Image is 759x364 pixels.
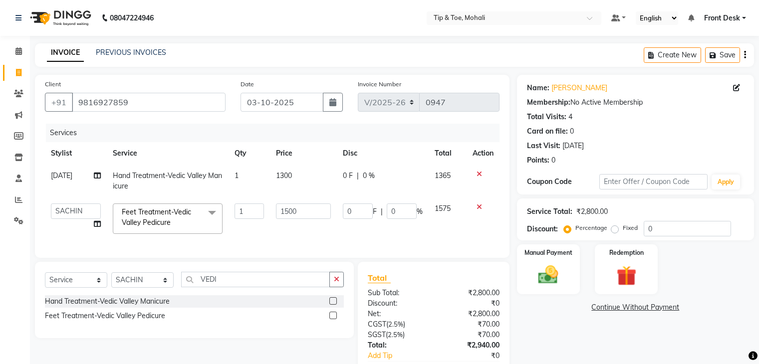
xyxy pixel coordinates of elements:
[343,171,353,181] span: 0 F
[532,263,564,286] img: _cash.svg
[241,80,254,89] label: Date
[45,296,170,307] div: Hand Treatment-Vedic Valley Manicure
[368,330,386,339] span: SGST
[171,218,175,227] a: x
[435,171,451,180] span: 1365
[25,4,94,32] img: logo
[368,320,386,329] span: CGST
[644,47,701,63] button: Create New
[610,263,643,288] img: _gift.svg
[337,142,429,165] th: Disc
[181,272,330,287] input: Search or Scan
[568,112,572,122] div: 4
[527,112,566,122] div: Total Visits:
[576,206,608,217] div: ₹2,800.00
[434,319,507,330] div: ₹70.00
[388,331,403,339] span: 2.5%
[434,340,507,351] div: ₹2,940.00
[360,351,446,361] a: Add Tip
[360,319,434,330] div: ( )
[360,298,434,309] div: Discount:
[45,80,61,89] label: Client
[270,142,337,165] th: Price
[113,171,222,190] span: Hand Treatment-Vedic Valley Manicure
[363,171,375,181] span: 0 %
[623,223,638,232] label: Fixed
[599,174,708,189] input: Enter Offer / Coupon Code
[122,207,191,227] span: Feet Treatment-Vedic Valley Pedicure
[446,351,506,361] div: ₹0
[712,175,740,189] button: Apply
[360,340,434,351] div: Total:
[229,142,269,165] th: Qty
[358,80,401,89] label: Invoice Number
[519,302,752,313] a: Continue Without Payment
[551,155,555,166] div: 0
[360,309,434,319] div: Net:
[417,206,423,217] span: %
[434,298,507,309] div: ₹0
[551,83,607,93] a: [PERSON_NAME]
[527,97,570,108] div: Membership:
[575,223,607,232] label: Percentage
[435,204,451,213] span: 1575
[235,171,239,180] span: 1
[524,248,572,257] label: Manual Payment
[51,171,72,180] span: [DATE]
[96,48,166,57] a: PREVIOUS INVOICES
[527,206,572,217] div: Service Total:
[360,288,434,298] div: Sub Total:
[527,141,560,151] div: Last Visit:
[46,124,507,142] div: Services
[609,248,644,257] label: Redemption
[45,311,165,321] div: Feet Treatment-Vedic Valley Pedicure
[527,177,599,187] div: Coupon Code
[276,171,292,180] span: 1300
[72,93,226,112] input: Search by Name/Mobile/Email/Code
[357,171,359,181] span: |
[45,93,73,112] button: +91
[110,4,154,32] b: 08047224946
[434,309,507,319] div: ₹2,800.00
[527,224,558,234] div: Discount:
[570,126,574,137] div: 0
[388,320,403,328] span: 2.5%
[381,206,383,217] span: |
[527,155,549,166] div: Points:
[705,47,740,63] button: Save
[527,126,568,137] div: Card on file:
[368,273,391,283] span: Total
[527,97,744,108] div: No Active Membership
[467,142,500,165] th: Action
[429,142,467,165] th: Total
[434,330,507,340] div: ₹70.00
[107,142,229,165] th: Service
[704,13,740,23] span: Front Desk
[434,288,507,298] div: ₹2,800.00
[562,141,584,151] div: [DATE]
[373,206,377,217] span: F
[47,44,84,62] a: INVOICE
[527,83,549,93] div: Name:
[360,330,434,340] div: ( )
[45,142,107,165] th: Stylist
